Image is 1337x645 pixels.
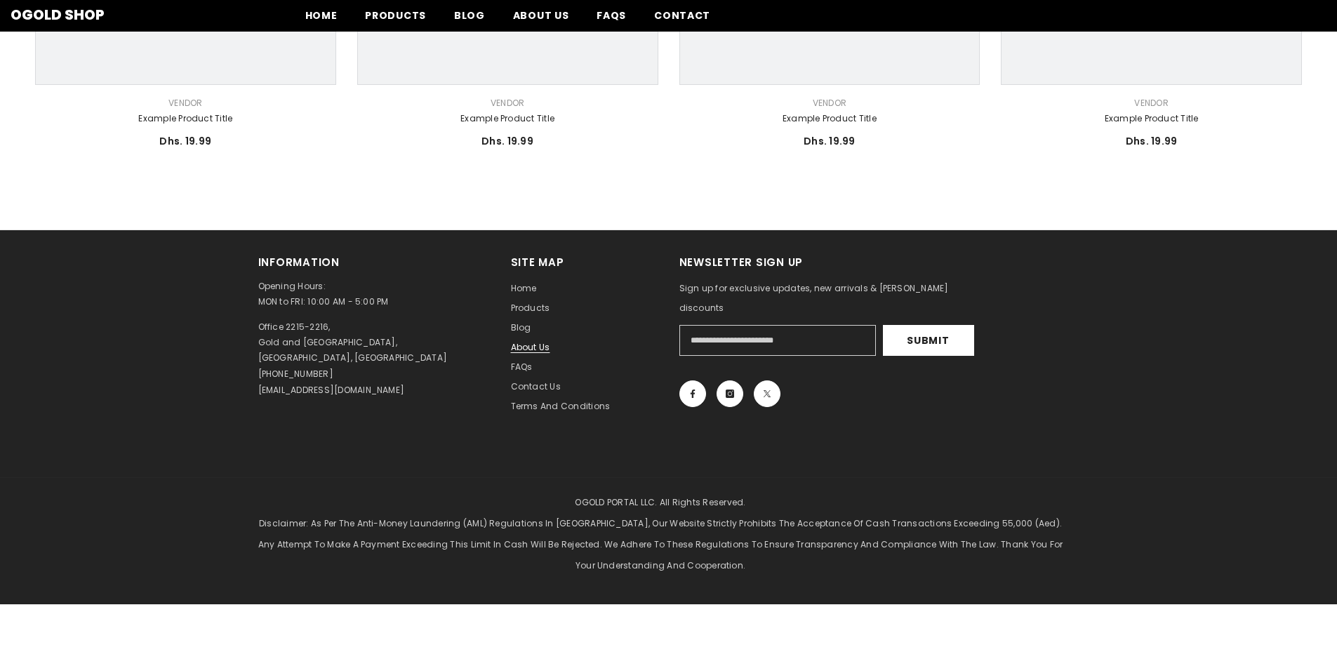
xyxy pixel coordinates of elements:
[511,318,531,338] a: Blog
[640,8,724,32] a: Contact
[351,8,440,32] a: Products
[258,319,448,366] p: Office 2215-2216, Gold and [GEOGRAPHIC_DATA], [GEOGRAPHIC_DATA], [GEOGRAPHIC_DATA]
[511,282,537,294] span: Home
[454,8,485,22] span: Blog
[511,279,537,298] a: Home
[258,383,405,398] p: [EMAIL_ADDRESS][DOMAIN_NAME]
[511,321,531,333] span: Blog
[499,8,583,32] a: About us
[804,134,856,148] span: Dhs. 19.99
[11,8,105,22] a: Ogold Shop
[357,111,658,126] a: Example product title
[679,279,995,318] p: Sign up for exclusive updates, new arrivals & [PERSON_NAME] discounts
[679,95,980,111] div: Vendor
[679,255,995,270] h2: Newsletter Sign Up
[583,8,640,32] a: FAQs
[679,111,980,126] a: Example product title
[511,400,611,412] span: Terms and Conditions
[513,8,569,22] span: About us
[357,95,658,111] div: Vendor
[511,298,550,318] a: Products
[1001,95,1302,111] div: Vendor
[511,397,611,416] a: Terms and Conditions
[258,366,333,382] p: [PHONE_NUMBER]
[511,377,561,397] a: Contact us
[511,380,561,392] span: Contact us
[481,134,533,148] span: Dhs. 19.99
[35,111,336,126] a: Example product title
[258,492,1063,576] p: OGOLD PORTAL LLC. All Rights Reserved. Disclaimer: As per the Anti-Money Laundering (AML) regulat...
[511,302,550,314] span: Products
[511,357,533,377] a: FAQs
[440,8,499,32] a: Blog
[511,338,550,357] a: About us
[654,8,710,22] span: Contact
[1126,134,1178,148] span: Dhs. 19.99
[159,134,211,148] span: Dhs. 19.99
[258,255,490,270] h2: Information
[291,8,352,32] a: Home
[511,255,658,270] h2: Site Map
[365,8,426,22] span: Products
[883,325,974,356] button: Submit
[305,8,338,22] span: Home
[511,341,550,353] span: About us
[35,95,336,111] div: Vendor
[1001,111,1302,126] a: Example product title
[511,361,533,373] span: FAQs
[258,279,490,310] p: Opening Hours: MON to FRI: 10:00 AM - 5:00 PM
[597,8,626,22] span: FAQs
